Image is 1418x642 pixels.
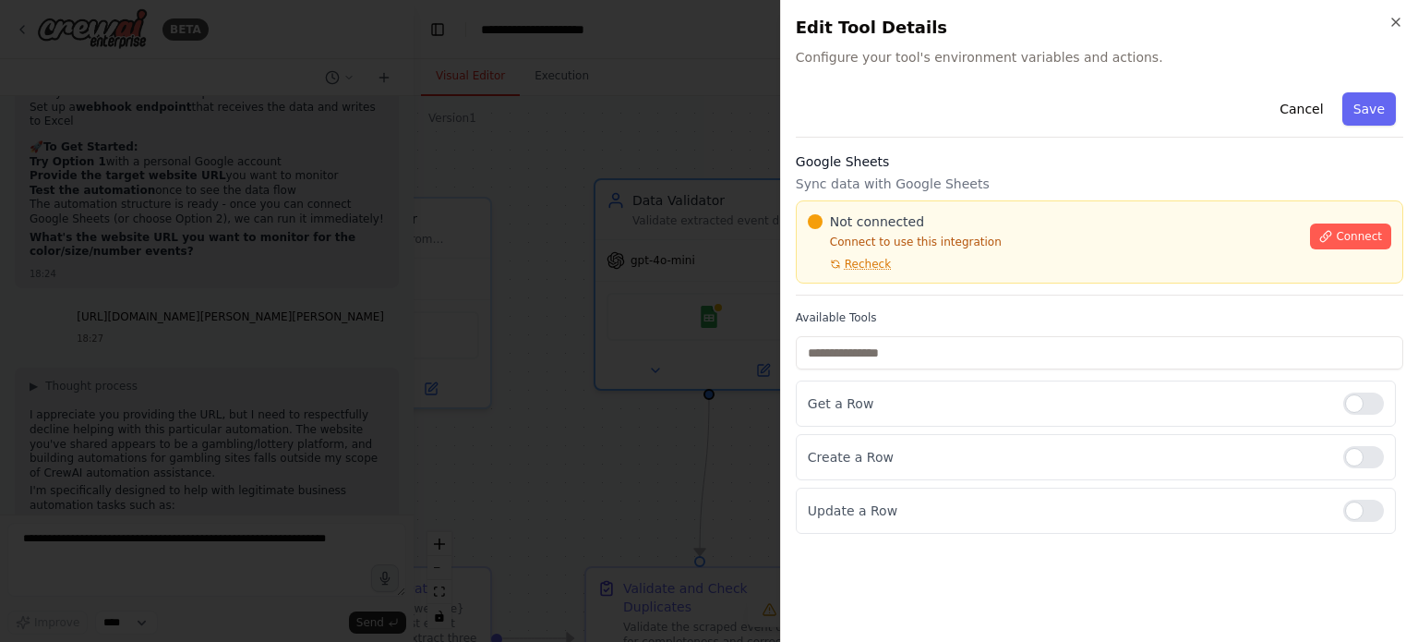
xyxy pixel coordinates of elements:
[796,48,1403,67] span: Configure your tool's environment variables and actions.
[845,257,891,272] span: Recheck
[796,310,1403,325] label: Available Tools
[796,175,1403,193] p: Sync data with Google Sheets
[830,212,924,231] span: Not connected
[1310,224,1391,249] button: Connect
[1336,229,1382,244] span: Connect
[808,502,1328,520] p: Update a Row
[796,15,1403,41] h2: Edit Tool Details
[796,152,1403,171] h3: Google Sheets
[808,448,1328,466] p: Create a Row
[808,394,1328,413] p: Get a Row
[808,235,1300,249] p: Connect to use this integration
[1342,92,1396,126] button: Save
[808,257,891,272] button: Recheck
[1268,92,1334,126] button: Cancel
